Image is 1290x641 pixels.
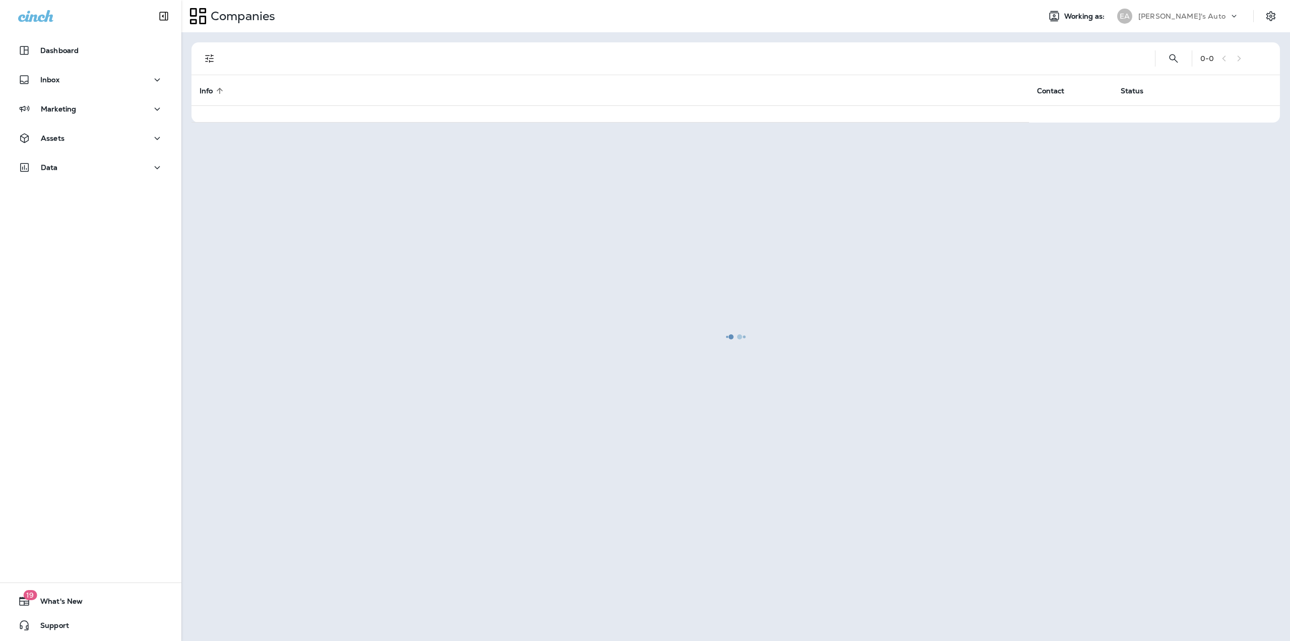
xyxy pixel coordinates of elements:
[150,6,178,26] button: Collapse Sidebar
[1262,7,1280,25] button: Settings
[41,134,64,142] p: Assets
[41,163,58,171] p: Data
[30,597,83,609] span: What's New
[1064,12,1107,21] span: Working as:
[207,9,275,24] p: Companies
[30,621,69,633] span: Support
[10,128,171,148] button: Assets
[10,615,171,635] button: Support
[23,590,37,600] span: 19
[10,591,171,611] button: 19What's New
[41,105,76,113] p: Marketing
[10,70,171,90] button: Inbox
[1117,9,1132,24] div: EA
[40,76,59,84] p: Inbox
[10,99,171,119] button: Marketing
[10,40,171,61] button: Dashboard
[10,157,171,178] button: Data
[40,46,79,54] p: Dashboard
[1138,12,1225,20] p: [PERSON_NAME]'s Auto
